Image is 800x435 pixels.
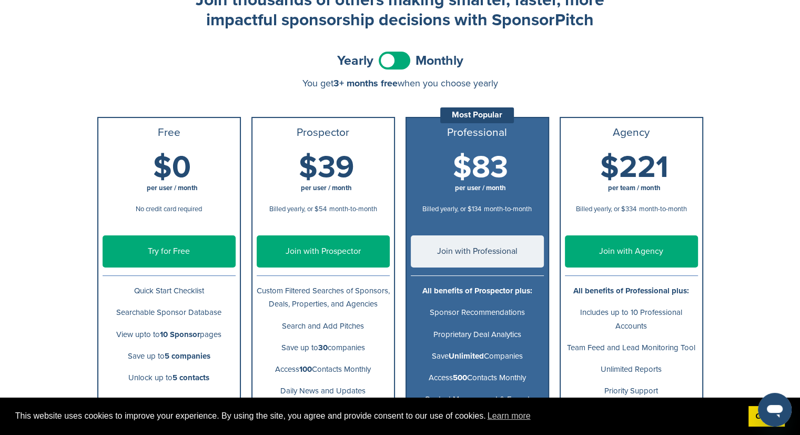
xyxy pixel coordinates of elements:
[333,77,398,89] span: 3+ months free
[153,149,191,186] span: $0
[573,286,689,295] b: All benefits of Professional plus:
[257,235,390,268] a: Join with Prospector
[449,351,484,361] b: Unlimited
[103,328,236,341] p: View upto to pages
[257,384,390,398] p: Daily News and Updates
[103,306,236,319] p: Searchable Sponsor Database
[411,126,544,139] h3: Professional
[318,343,328,352] b: 30
[103,284,236,298] p: Quick Start Checklist
[411,306,544,319] p: Sponsor Recommendations
[416,54,463,67] span: Monthly
[565,235,698,268] a: Join with Agency
[257,126,390,139] h3: Prospector
[576,205,636,213] span: Billed yearly, or $334
[748,406,785,427] a: dismiss cookie message
[411,350,544,363] p: Save Companies
[565,306,698,332] p: Includes up to 10 Professional Accounts
[269,205,327,213] span: Billed yearly, or $54
[160,330,200,339] b: 10 Sponsor
[329,205,377,213] span: month-to-month
[455,184,506,192] span: per user / month
[565,341,698,354] p: Team Feed and Lead Monitoring Tool
[422,205,481,213] span: Billed yearly, or $134
[103,235,236,268] a: Try for Free
[565,363,698,376] p: Unlimited Reports
[257,341,390,354] p: Save up to companies
[600,149,669,186] span: $221
[608,184,661,192] span: per team / month
[440,107,514,123] div: Most Popular
[103,126,236,139] h3: Free
[484,205,532,213] span: month-to-month
[136,205,202,213] span: No credit card required
[103,350,236,363] p: Save up to
[15,408,740,424] span: This website uses cookies to improve your experience. By using the site, you agree and provide co...
[301,184,352,192] span: per user / month
[565,384,698,398] p: Priority Support
[173,373,209,382] b: 5 contacts
[257,320,390,333] p: Search and Add Pitches
[453,149,508,186] span: $83
[411,235,544,268] a: Join with Professional
[257,363,390,376] p: Access Contacts Monthly
[639,205,687,213] span: month-to-month
[103,371,236,384] p: Unlock up to
[758,393,792,427] iframe: Button to launch messaging window
[299,149,354,186] span: $39
[97,78,703,88] div: You get when you choose yearly
[486,408,532,424] a: learn more about cookies
[165,351,210,361] b: 5 companies
[422,286,532,295] b: All benefits of Prospector plus:
[453,373,467,382] b: 500
[411,371,544,384] p: Access Contacts Monthly
[411,328,544,341] p: Proprietary Deal Analytics
[337,54,373,67] span: Yearly
[411,393,544,406] p: Contact Management & Export
[565,126,698,139] h3: Agency
[299,364,312,374] b: 100
[257,284,390,311] p: Custom Filtered Searches of Sponsors, Deals, Properties, and Agencies
[147,184,198,192] span: per user / month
